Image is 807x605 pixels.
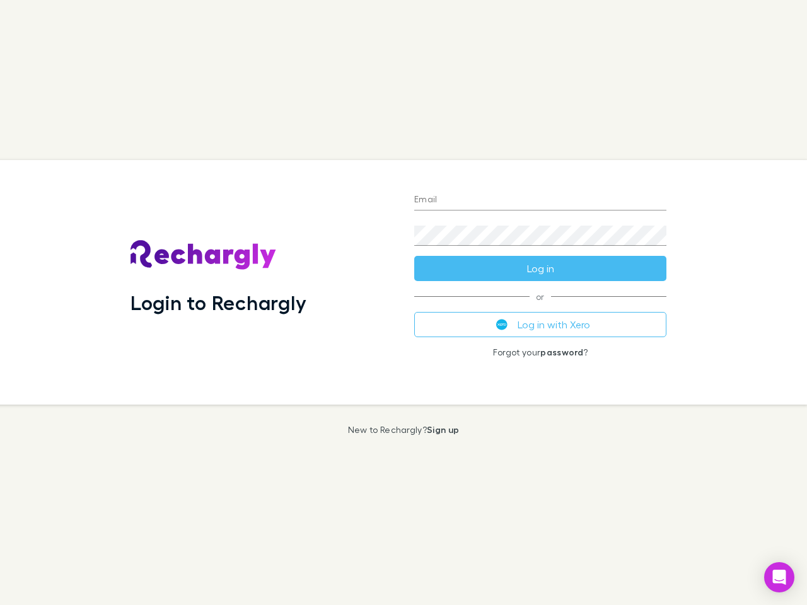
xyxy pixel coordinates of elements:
a: password [540,347,583,357]
div: Open Intercom Messenger [764,562,794,592]
a: Sign up [427,424,459,435]
button: Log in with Xero [414,312,666,337]
h1: Login to Rechargly [131,291,306,314]
img: Xero's logo [496,319,508,330]
p: Forgot your ? [414,347,666,357]
button: Log in [414,256,666,281]
span: or [414,296,666,297]
img: Rechargly's Logo [131,240,277,270]
p: New to Rechargly? [348,425,460,435]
